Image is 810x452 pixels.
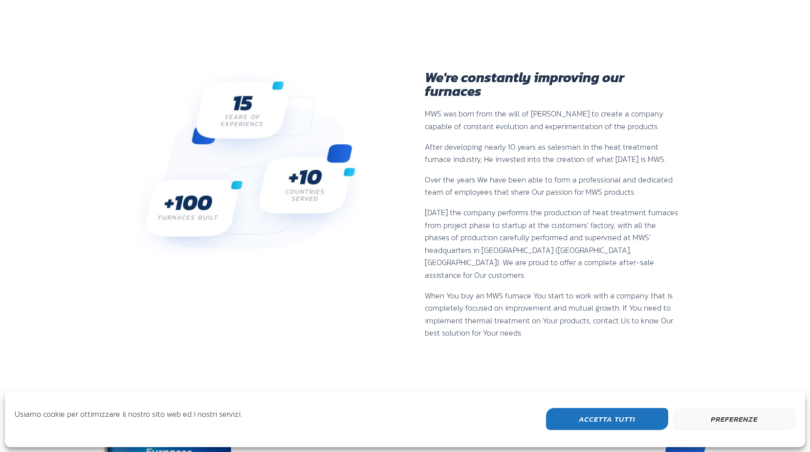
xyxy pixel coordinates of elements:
[546,408,668,430] button: Accetta Tutti
[425,70,679,98] h3: We're constantly improving our furnaces
[425,108,679,133] p: MWS was born from the will of [PERSON_NAME] to create a company capable of constant evolution and...
[425,141,679,166] p: After developing nearly 10 years as salesman in the heat treatment furnace industry, He invested ...
[425,174,679,199] p: Over the years We have been able to form a professional and dedicated team of employees that shar...
[425,206,679,282] p: [DATE] the company performs the production of heat treatment furnaces from project phase to start...
[425,290,679,339] p: When You buy an MWS furnace You start to work with a company that is completely focused on improv...
[673,408,795,430] button: Preferenze
[15,408,242,428] div: Usiamo cookie per ottimizzare il nostro sito web ed i nostri servizi.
